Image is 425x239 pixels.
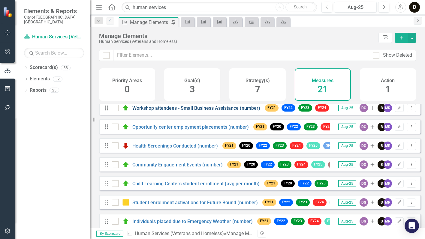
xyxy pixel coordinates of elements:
[298,180,312,187] span: FY22
[125,84,130,94] span: 0
[298,104,312,111] span: FY23
[308,218,321,225] span: FY24
[273,142,287,149] span: FY23
[360,104,368,112] div: DG
[285,3,315,11] a: Search
[291,218,305,225] span: FY23
[190,84,195,94] span: 3
[24,15,84,25] small: City of [GEOGRAPHIC_DATA], [GEOGRAPHIC_DATA]
[360,160,368,169] div: DG
[323,142,338,149] span: SPPD
[338,142,356,149] span: Aug-25
[279,199,293,206] span: FY22
[122,2,317,13] input: Search ClearPoint...
[262,199,276,206] span: FY21
[381,78,395,83] h4: Action
[130,19,170,26] div: Manage Elements
[122,199,129,206] img: Caution
[360,217,368,226] div: DG
[338,199,356,206] span: Aug-25
[99,33,375,39] div: Manage Elements
[255,84,260,94] span: 7
[378,198,386,207] div: B
[321,123,334,130] span: FY24
[122,218,129,225] img: On Target
[338,124,356,130] span: Aug-25
[122,104,129,112] img: On Target
[338,105,356,111] span: Aug-25
[328,161,342,168] span: FY26
[378,123,386,131] div: B
[338,180,356,187] span: Aug-25
[112,78,142,83] h4: Priority Areas
[96,231,123,237] span: By Scorecard
[290,142,303,149] span: FY24
[294,161,308,168] span: FY24
[132,105,260,111] a: Workshop attendees - Small Business Assistance (number)
[338,161,356,168] span: Aug-25
[126,230,253,237] div: » Manage Measures
[99,39,375,44] div: Human Services (Veterans and Homeless)
[384,142,392,150] div: MR
[264,180,278,187] span: FY21
[50,88,59,93] div: 25
[378,104,386,112] div: B
[360,179,368,188] div: DG
[30,64,58,71] a: Scorecard(s)
[360,198,368,207] div: DG
[122,161,129,168] img: On Target
[261,161,275,168] span: FY22
[132,219,253,224] a: Individuals placed due to Emergency Weather (number)
[360,123,368,131] div: DG
[24,7,84,15] span: Elements & Reports
[312,78,333,83] h4: Measures
[318,84,328,94] span: 21
[239,142,253,149] span: FY20
[378,179,386,188] div: B
[360,142,368,150] div: DG
[384,160,392,169] div: MR
[334,2,377,13] button: Aug-25
[253,123,267,130] span: FY21
[385,84,390,94] span: 1
[24,48,84,58] input: Search Below...
[384,179,392,188] div: MR
[135,231,224,236] a: Human Services (Veterans and Homeless)
[315,104,329,111] span: FY24
[313,199,327,206] span: FY24
[132,200,258,205] a: Student enrollment activations for Future Bound (number)
[336,4,375,11] div: Aug-25
[256,142,270,149] span: FY22
[315,180,328,187] span: FY23
[405,219,419,233] div: Open Intercom Messenger
[311,161,325,168] span: FY25
[222,142,236,149] span: FY21
[132,143,218,149] a: Health Screenings Conducted (number)
[384,123,392,131] div: MR
[384,104,392,112] div: MR
[274,218,288,225] span: FY22
[409,2,420,13] button: B
[132,181,260,187] a: Child Learning Centers student enrollment (avg per month)
[383,52,412,59] div: Show Deleted
[30,87,47,94] a: Reports
[270,123,284,130] span: FY20
[378,217,386,226] div: B
[122,180,129,187] img: On Target
[384,217,392,226] div: MR
[282,104,295,111] span: FY22
[304,123,318,130] span: FY23
[306,142,320,149] span: FY25
[378,142,386,150] div: B
[330,199,343,206] span: FY25
[53,76,62,82] div: 32
[132,124,249,130] a: Opportunity center employment placements (number)
[384,198,392,207] div: MR
[281,180,295,187] span: FY20
[122,142,129,149] img: Below Plan
[30,76,50,82] a: Elements
[3,7,14,17] img: ClearPoint Strategy
[246,78,270,83] h4: Strategy(s)
[257,218,271,225] span: FY21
